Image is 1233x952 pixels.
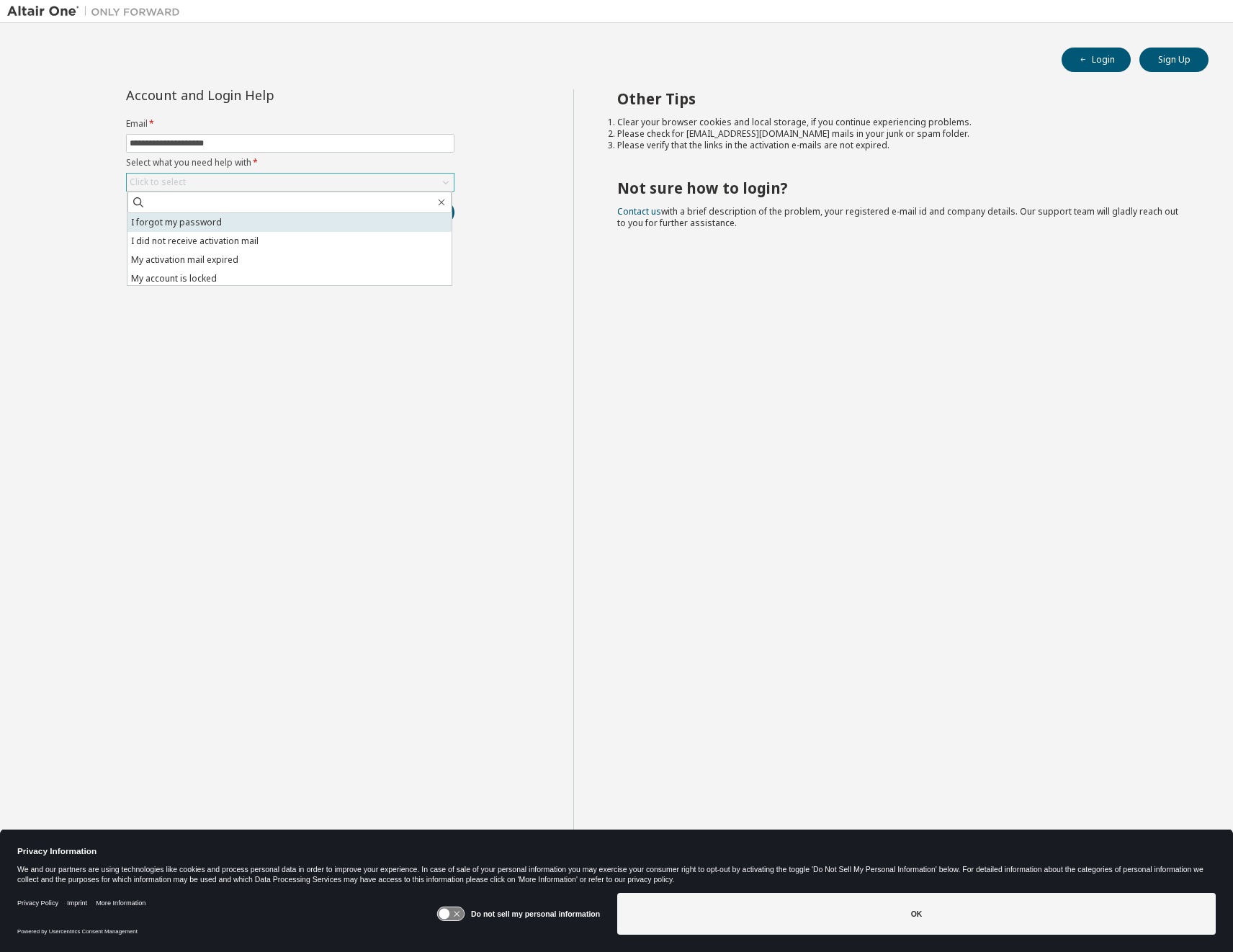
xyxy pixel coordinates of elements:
span: with a brief description of the problem, your registered e-mail id and company details. Our suppo... [617,205,1178,229]
button: Sign Up [1139,48,1209,72]
img: Altair One [7,4,187,19]
label: Select what you need help with [126,157,454,169]
h2: Not sure how to login? [617,179,1183,197]
li: Clear your browser cookies and local storage, if you continue experiencing problems. [617,117,1183,128]
label: Email [126,118,454,130]
li: Please check for [EMAIL_ADDRESS][DOMAIN_NAME] mails in your junk or spam folder. [617,128,1183,140]
div: Account and Login Help [126,89,389,101]
li: Please verify that the links in the activation e-mails are not expired. [617,140,1183,151]
a: Contact us [617,205,661,217]
button: Login [1062,48,1131,72]
div: Click to select [127,174,454,191]
h2: Other Tips [617,89,1183,108]
li: I forgot my password [127,213,452,232]
div: Click to select [130,176,186,188]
